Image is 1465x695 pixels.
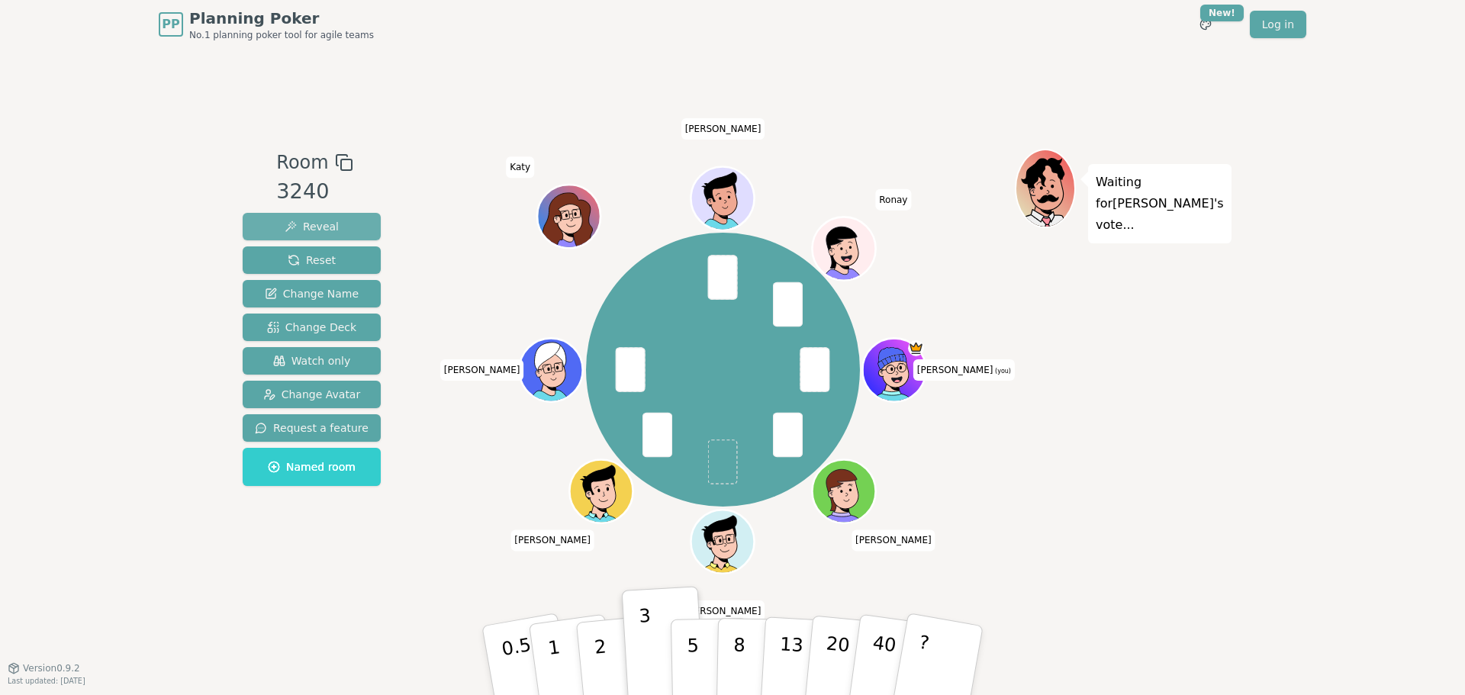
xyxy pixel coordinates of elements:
span: Last updated: [DATE] [8,677,85,685]
span: Click to change your name [913,359,1015,381]
span: Click to change your name [510,529,594,551]
button: Request a feature [243,414,381,442]
span: Reset [288,253,336,268]
button: Change Name [243,280,381,307]
button: Change Avatar [243,381,381,408]
p: Waiting for [PERSON_NAME] 's vote... [1096,172,1224,236]
a: Log in [1250,11,1306,38]
span: Click to change your name [440,359,524,381]
span: Room [276,149,328,176]
span: PP [162,15,179,34]
span: Click to change your name [506,156,534,178]
button: Reset [243,246,381,274]
span: Click to change your name [681,118,765,140]
p: 3 [639,605,655,688]
button: Version0.9.2 [8,662,80,674]
span: Watch only [273,353,351,368]
button: Reveal [243,213,381,240]
a: PPPlanning PokerNo.1 planning poker tool for agile teams [159,8,374,41]
span: Change Deck [267,320,356,335]
span: Planning Poker [189,8,374,29]
span: Click to change your name [681,600,765,622]
button: Watch only [243,347,381,375]
div: New! [1200,5,1244,21]
button: Named room [243,448,381,486]
button: Change Deck [243,314,381,341]
span: Request a feature [255,420,369,436]
span: jimmy is the host [909,340,925,356]
span: (you) [993,368,1011,375]
span: Reveal [285,219,339,234]
span: Version 0.9.2 [23,662,80,674]
span: Named room [268,459,356,475]
span: Change Name [265,286,359,301]
button: New! [1192,11,1219,38]
div: 3240 [276,176,353,208]
span: No.1 planning poker tool for agile teams [189,29,374,41]
span: Change Avatar [263,387,361,402]
span: Click to change your name [875,189,911,211]
span: Click to change your name [852,529,935,551]
button: Click to change your avatar [865,340,924,400]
